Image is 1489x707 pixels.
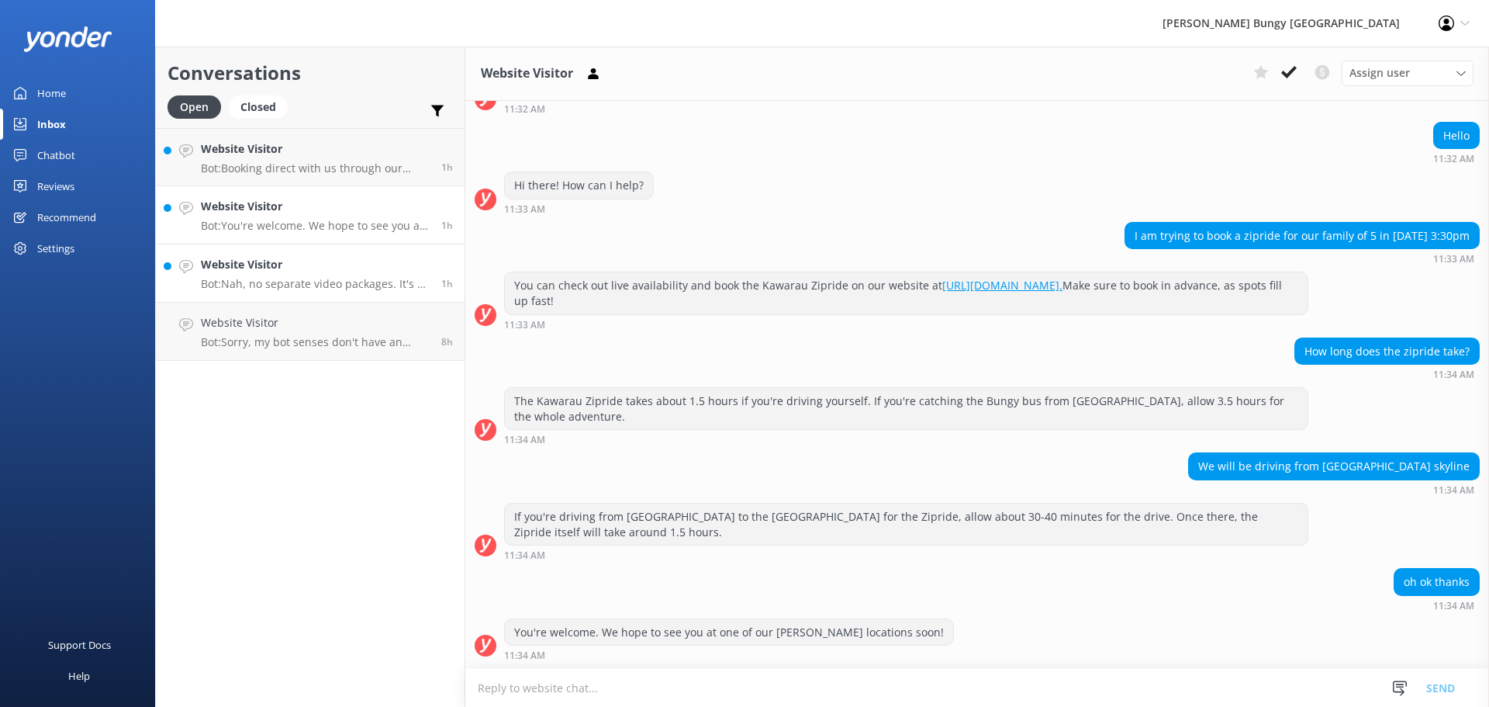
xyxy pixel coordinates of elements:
[48,629,111,660] div: Support Docs
[229,98,295,115] a: Closed
[201,219,430,233] p: Bot: You're welcome. We hope to see you at one of our [PERSON_NAME] locations soon!
[1295,338,1479,365] div: How long does the zipride take?
[1188,484,1480,495] div: Oct 16 2025 11:34am (UTC +13:00) Pacific/Auckland
[481,64,573,84] h3: Website Visitor
[505,504,1308,545] div: If you're driving from [GEOGRAPHIC_DATA] to the [GEOGRAPHIC_DATA] for the Zipride, allow about 30...
[504,434,1308,445] div: Oct 16 2025 11:34am (UTC +13:00) Pacific/Auckland
[504,549,1308,560] div: Oct 16 2025 11:34am (UTC +13:00) Pacific/Auckland
[1342,61,1473,85] div: Assign User
[1433,154,1474,164] strong: 11:32 AM
[168,98,229,115] a: Open
[505,272,1308,314] div: You can check out live availability and book the Kawarau Zipride on our website at Make sure to b...
[504,319,1308,330] div: Oct 16 2025 11:33am (UTC +13:00) Pacific/Auckland
[1349,64,1410,81] span: Assign user
[1125,253,1480,264] div: Oct 16 2025 11:33am (UTC +13:00) Pacific/Auckland
[1434,123,1479,149] div: Hello
[229,95,288,119] div: Closed
[505,388,1308,429] div: The Kawarau Zipride takes about 1.5 hours if you're driving yourself. If you're catching the Bung...
[505,619,953,646] div: You're welcome. We hope to see you at one of our [PERSON_NAME] locations soon!
[1394,600,1480,611] div: Oct 16 2025 11:34am (UTC +13:00) Pacific/Auckland
[156,244,465,303] a: Website VisitorBot:Nah, no separate video packages. It's all bundled up with the activity, so you...
[942,278,1062,293] a: [URL][DOMAIN_NAME].
[1433,370,1474,379] strong: 11:34 AM
[504,203,654,214] div: Oct 16 2025 11:33am (UTC +13:00) Pacific/Auckland
[1294,369,1480,379] div: Oct 16 2025 11:34am (UTC +13:00) Pacific/Auckland
[201,198,430,215] h4: Website Visitor
[1394,569,1479,595] div: oh ok thanks
[504,435,545,445] strong: 11:34 AM
[505,172,653,199] div: Hi there! How can I help?
[441,219,453,232] span: Oct 16 2025 11:34am (UTC +13:00) Pacific/Auckland
[201,335,430,349] p: Bot: Sorry, my bot senses don't have an answer for that, please try and rephrase your question, I...
[201,256,430,273] h4: Website Visitor
[504,103,1308,114] div: Oct 16 2025 11:32am (UTC +13:00) Pacific/Auckland
[37,171,74,202] div: Reviews
[1189,453,1479,480] div: We will be driving from [GEOGRAPHIC_DATA] skyline
[504,651,545,660] strong: 11:34 AM
[504,205,545,214] strong: 11:33 AM
[168,58,453,88] h2: Conversations
[1433,486,1474,495] strong: 11:34 AM
[37,109,66,140] div: Inbox
[504,105,545,114] strong: 11:32 AM
[201,161,430,175] p: Bot: Booking direct with us through our website always offers the best prices. Our combos are the...
[1433,255,1474,264] strong: 11:33 AM
[441,277,453,290] span: Oct 16 2025 11:19am (UTC +13:00) Pacific/Auckland
[23,26,112,52] img: yonder-white-logo.png
[201,140,430,158] h4: Website Visitor
[504,650,954,660] div: Oct 16 2025 11:34am (UTC +13:00) Pacific/Auckland
[504,321,545,330] strong: 11:33 AM
[37,78,66,109] div: Home
[441,161,453,174] span: Oct 16 2025 11:35am (UTC +13:00) Pacific/Auckland
[441,335,453,348] span: Oct 16 2025 04:20am (UTC +13:00) Pacific/Auckland
[156,303,465,361] a: Website VisitorBot:Sorry, my bot senses don't have an answer for that, please try and rephrase yo...
[156,128,465,186] a: Website VisitorBot:Booking direct with us through our website always offers the best prices. Our ...
[1125,223,1479,249] div: I am trying to book a zipride for our family of 5 in [DATE] 3:30pm
[1433,153,1480,164] div: Oct 16 2025 11:32am (UTC +13:00) Pacific/Auckland
[37,202,96,233] div: Recommend
[68,660,90,691] div: Help
[504,551,545,560] strong: 11:34 AM
[156,186,465,244] a: Website VisitorBot:You're welcome. We hope to see you at one of our [PERSON_NAME] locations soon!1h
[201,314,430,331] h4: Website Visitor
[37,140,75,171] div: Chatbot
[201,277,430,291] p: Bot: Nah, no separate video packages. It's all bundled up with the activity, so you get the full ...
[37,233,74,264] div: Settings
[1433,601,1474,611] strong: 11:34 AM
[168,95,221,119] div: Open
